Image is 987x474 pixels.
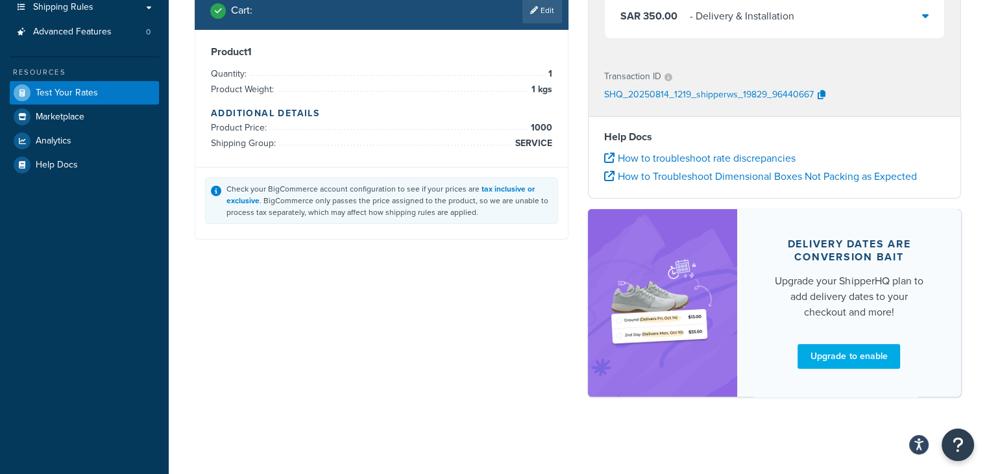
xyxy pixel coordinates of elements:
[607,229,718,377] img: feature-image-bc-ddt-29f5f3347fd16b343e3944f0693b5c204e21c40c489948f4415d4740862b0302.png
[10,81,159,105] a: Test Your Rates
[211,121,270,134] span: Product Price:
[226,183,552,218] div: Check your BigCommerce account configuration to see if your prices are . BigCommerce only passes ...
[33,27,112,38] span: Advanced Features
[690,7,794,25] div: - Delivery & Installation
[620,8,677,23] span: SAR 350.00
[33,2,93,13] span: Shipping Rules
[36,112,84,123] span: Marketplace
[36,88,98,99] span: Test Your Rates
[226,183,535,206] a: tax inclusive or exclusive
[36,136,71,147] span: Analytics
[10,153,159,177] a: Help Docs
[211,45,552,58] h3: Product 1
[146,27,151,38] span: 0
[10,20,159,44] li: Advanced Features
[798,344,900,369] a: Upgrade to enable
[604,151,796,166] a: How to troubleshoot rate discrepancies
[10,129,159,153] a: Analytics
[604,129,945,145] h4: Help Docs
[528,82,552,97] span: 1 kgs
[10,67,159,78] div: Resources
[604,68,661,86] p: Transaction ID
[36,160,78,171] span: Help Docs
[528,120,552,136] span: 1000
[768,238,930,264] div: Delivery dates are conversion bait
[942,429,974,461] button: Open Resource Center
[10,105,159,129] a: Marketplace
[211,67,250,81] span: Quantity:
[768,273,930,320] div: Upgrade your ShipperHQ plan to add delivery dates to your checkout and more!
[512,136,552,151] span: SERVICE
[211,82,277,96] span: Product Weight:
[211,106,552,120] h4: Additional Details
[10,20,159,44] a: Advanced Features0
[211,136,279,150] span: Shipping Group:
[604,169,917,184] a: How to Troubleshoot Dimensional Boxes Not Packing as Expected
[231,5,252,16] h2: Cart :
[604,86,814,105] p: SHQ_20250814_1219_shipperws_19829_96440667
[545,66,552,82] span: 1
